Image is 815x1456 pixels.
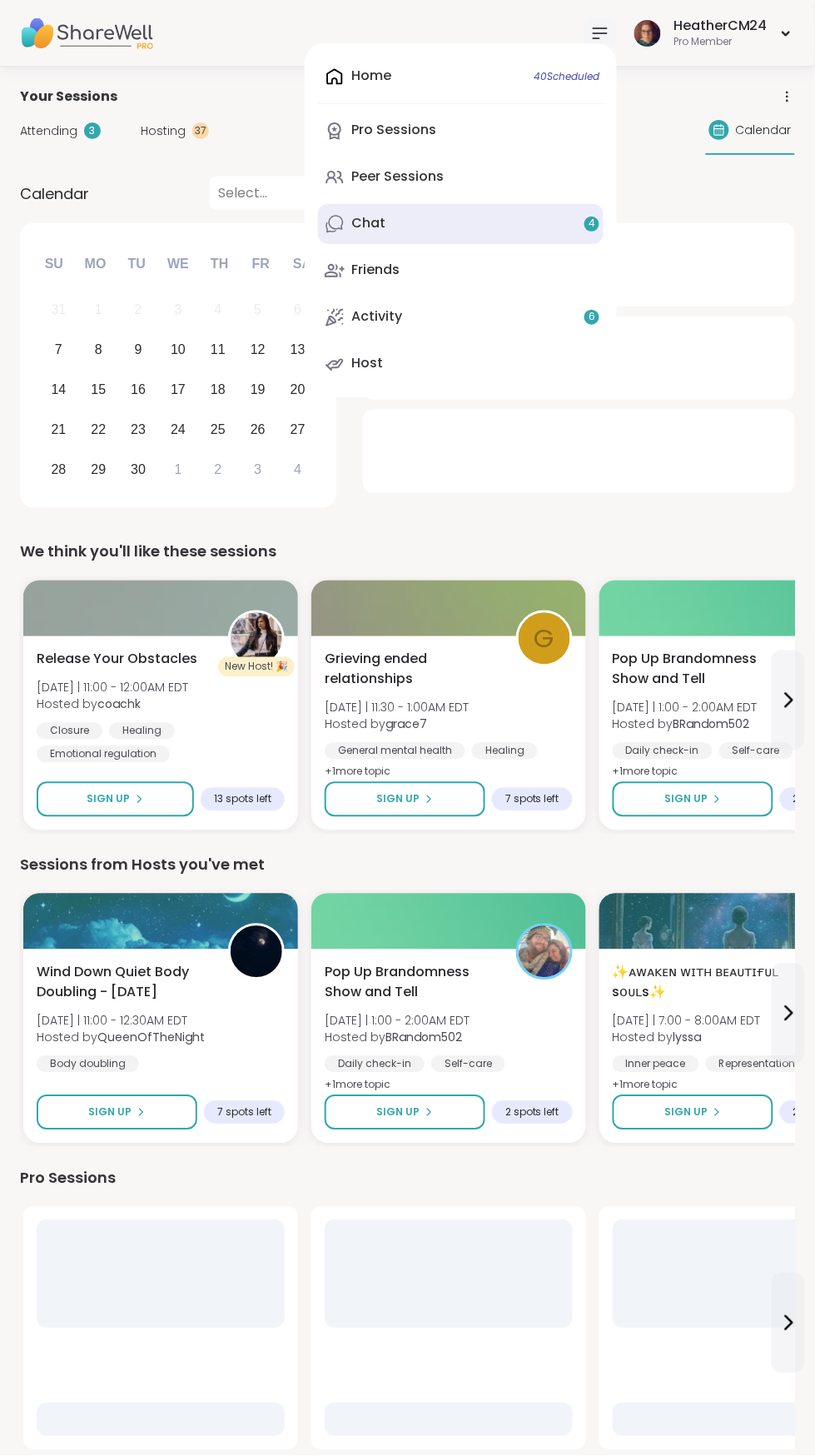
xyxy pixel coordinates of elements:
[91,418,106,441] div: 22
[41,332,77,368] div: Choose Sunday, September 7th, 2025
[20,854,795,877] div: Sessions from Hosts you've met
[613,700,758,716] span: [DATE] | 1:00 - 2:00AM EDT
[218,657,295,677] div: New Host! 🎉
[240,411,276,447] div: Choose Friday, September 26th, 2025
[81,451,117,487] div: Choose Monday, September 29th, 2025
[613,716,758,733] span: Hosted by
[534,620,554,659] span: g
[318,111,604,151] a: Pro Sessions
[81,332,117,368] div: Choose Monday, September 8th, 2025
[201,292,236,328] div: Not available Thursday, September 4th, 2025
[673,1030,702,1046] b: lyssa
[41,292,77,328] div: Not available Sunday, August 31st, 2025
[20,4,153,62] img: ShareWell Nav Logo
[325,743,465,760] div: General mental health
[284,246,321,282] div: Sa
[291,338,306,361] div: 13
[613,1056,699,1073] div: Inner peace
[201,246,238,282] div: Th
[251,338,266,361] div: 12
[201,411,236,447] div: Choose Thursday, September 25th, 2025
[37,680,188,696] span: [DATE] | 11:00 - 12:00AM EDT
[613,743,713,760] div: Daily check-in
[505,793,559,806] span: 7 spots left
[377,1105,420,1120] span: Sign Up
[291,418,306,441] div: 27
[51,418,66,441] div: 21
[318,251,604,291] a: Friends
[20,1167,795,1190] div: Pro Sessions
[431,1056,505,1073] div: Self-care
[95,338,102,361] div: 8
[171,418,186,441] div: 24
[51,378,66,401] div: 14
[613,1030,761,1046] span: Hosted by
[87,792,131,807] span: Sign Up
[613,963,786,1003] span: ✨ᴀᴡᴀᴋᴇɴ ᴡɪᴛʜ ʙᴇᴀᴜᴛɪғᴜʟ sᴏᴜʟs✨
[161,292,196,328] div: Not available Wednesday, September 3rd, 2025
[36,246,72,282] div: Su
[589,217,595,231] span: 4
[280,411,316,447] div: Choose Saturday, September 27th, 2025
[81,372,117,408] div: Choose Monday, September 15th, 2025
[318,297,604,337] a: Activity6
[97,696,141,713] b: coachk
[351,214,385,232] div: Chat
[41,451,77,487] div: Choose Sunday, September 28th, 2025
[37,746,170,763] div: Emotional regulation
[20,182,89,205] span: Calendar
[318,204,604,244] a: Chat4
[634,20,661,47] img: HeatherCM24
[175,298,182,321] div: 3
[736,122,792,139] span: Calendar
[201,451,236,487] div: Choose Thursday, October 2nd, 2025
[505,1106,559,1119] span: 2 spots left
[41,411,77,447] div: Choose Sunday, September 21st, 2025
[351,354,383,372] div: Host
[211,418,226,441] div: 25
[135,298,142,321] div: 2
[325,1056,425,1073] div: Daily check-in
[121,411,157,447] div: Choose Tuesday, September 23rd, 2025
[325,1095,485,1130] button: Sign Up
[673,716,750,733] b: BRandom502
[37,963,210,1003] span: Wind Down Quiet Body Doubling - [DATE]
[161,451,196,487] div: Choose Wednesday, October 1st, 2025
[161,332,196,368] div: Choose Wednesday, September 10th, 2025
[214,298,221,321] div: 4
[84,122,101,139] div: 3
[325,782,485,817] button: Sign Up
[91,458,106,481] div: 29
[201,372,236,408] div: Choose Thursday, September 18th, 2025
[325,650,498,690] span: Grieving ended relationships
[20,541,795,564] div: We think you'll like these sessions
[325,700,469,716] span: [DATE] | 11:30 - 1:00AM EDT
[160,246,196,282] div: We
[318,157,604,197] a: Peer Sessions
[240,451,276,487] div: Choose Friday, October 3rd, 2025
[351,121,436,139] div: Pro Sessions
[231,613,282,665] img: coachk
[175,458,182,481] div: 1
[89,1105,132,1120] span: Sign Up
[37,782,194,817] button: Sign Up
[280,332,316,368] div: Choose Saturday, September 13th, 2025
[211,378,226,401] div: 18
[291,378,306,401] div: 20
[613,1095,773,1130] button: Sign Up
[673,35,768,49] div: Pro Member
[385,716,427,733] b: grace7
[251,378,266,401] div: 19
[81,292,117,328] div: Not available Monday, September 1st, 2025
[519,926,570,978] img: BRandom502
[141,122,186,140] span: Hosting
[37,1056,139,1073] div: Body doubling
[377,792,420,807] span: Sign Up
[38,290,317,489] div: month 2025-09
[171,338,186,361] div: 10
[719,743,793,760] div: Self-care
[673,17,768,35] div: HeatherCM24
[55,338,62,361] div: 7
[118,246,155,282] div: Tu
[613,782,773,817] button: Sign Up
